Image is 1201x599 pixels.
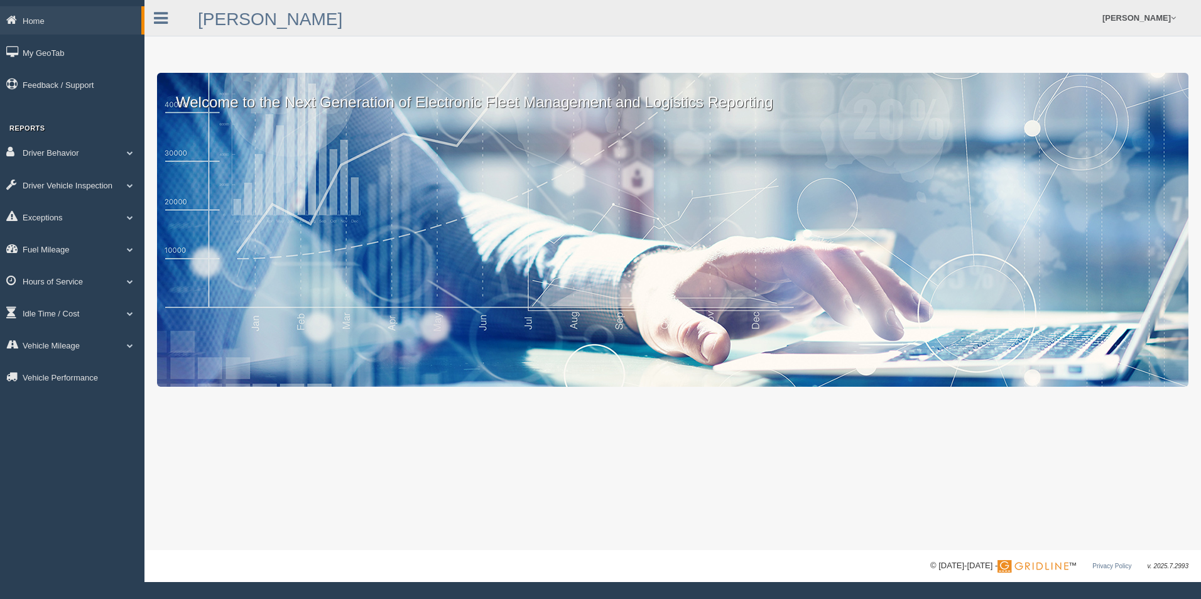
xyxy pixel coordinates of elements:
p: Welcome to the Next Generation of Electronic Fleet Management and Logistics Reporting [157,73,1188,113]
a: Privacy Policy [1092,563,1131,569]
img: Gridline [997,560,1068,573]
div: © [DATE]-[DATE] - ™ [930,559,1188,573]
a: [PERSON_NAME] [198,9,342,29]
span: v. 2025.7.2993 [1148,563,1188,569]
